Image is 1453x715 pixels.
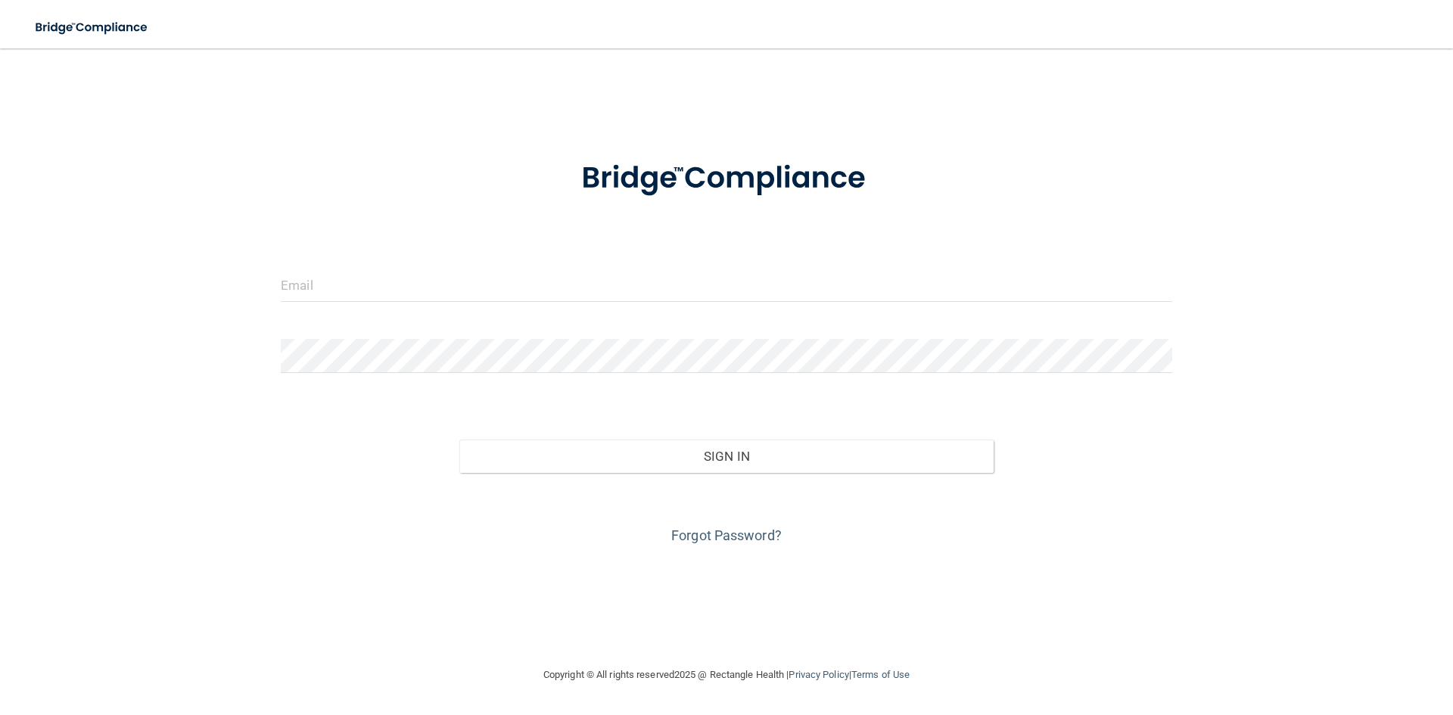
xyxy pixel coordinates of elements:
[450,651,1003,699] div: Copyright © All rights reserved 2025 @ Rectangle Health | |
[851,669,910,680] a: Terms of Use
[671,527,782,543] a: Forgot Password?
[550,139,903,218] img: bridge_compliance_login_screen.278c3ca4.svg
[459,440,994,473] button: Sign In
[281,268,1172,302] input: Email
[23,12,162,43] img: bridge_compliance_login_screen.278c3ca4.svg
[789,669,848,680] a: Privacy Policy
